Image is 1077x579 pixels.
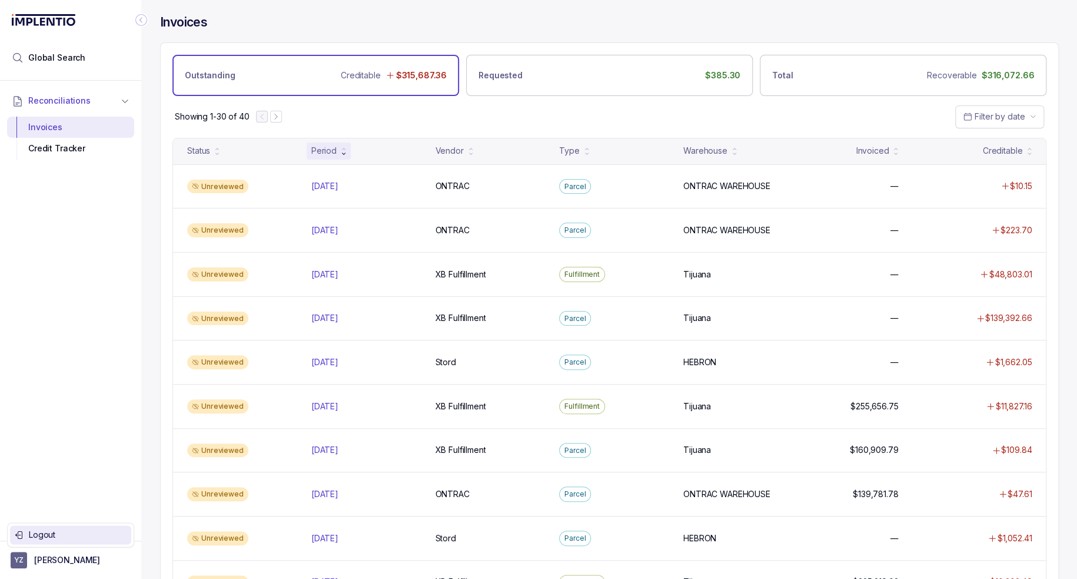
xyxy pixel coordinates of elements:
p: [DATE] [311,224,338,236]
p: [DATE] [311,532,338,544]
p: Requested [478,70,523,81]
p: XB Fulfillment [435,444,486,456]
div: Reconciliations [7,114,134,162]
p: — [890,269,898,280]
p: [DATE] [311,444,338,456]
p: $48,803.01 [989,269,1032,280]
p: [PERSON_NAME] [34,554,100,566]
p: HEBRON [683,532,716,544]
p: $10.15 [1010,180,1032,192]
p: Parcel [564,488,586,500]
search: Date Range Picker [963,111,1025,123]
div: Unreviewed [187,487,248,501]
div: Credit Tracker [16,138,125,159]
p: $255,656.75 [850,401,898,412]
p: [DATE] [311,269,338,280]
div: Collapse Icon [134,13,148,27]
p: — [890,224,898,236]
div: Unreviewed [187,180,248,194]
p: $1,662.05 [995,356,1032,368]
p: $139,781.78 [853,488,898,500]
p: $223.70 [1000,224,1032,236]
p: XB Fulfillment [435,401,486,412]
button: User initials[PERSON_NAME] [11,552,131,568]
p: Total [772,70,793,81]
p: Parcel [564,224,586,236]
span: Filter by date [975,111,1025,121]
p: Parcel [564,532,586,544]
div: Warehouse [683,145,727,157]
div: Invoices [16,117,125,138]
p: $139,392.66 [985,312,1032,324]
div: Status [187,145,210,157]
p: Tijuana [683,444,711,456]
p: Parcel [564,313,586,325]
p: XB Fulfillment [435,312,486,324]
div: Invoiced [856,145,889,157]
div: Type [559,145,579,157]
h4: Invoices [160,14,207,31]
div: Unreviewed [187,267,248,282]
p: — [890,532,898,544]
p: $11,827.16 [995,401,1032,412]
p: $160,909.79 [850,444,898,456]
p: [DATE] [311,312,338,324]
div: Period [311,145,337,157]
p: $47.61 [1008,488,1032,500]
button: Next Page [270,111,282,123]
p: ONTRAC [435,180,469,192]
p: Fulfillment [564,269,600,280]
p: Parcel [564,445,586,456]
p: [DATE] [311,401,338,412]
button: Reconciliations [7,88,134,114]
p: $316,072.66 [982,70,1034,81]
p: Showing 1-30 of 40 [175,111,249,123]
p: — [890,356,898,368]
p: $1,052.41 [997,532,1032,544]
p: $315,687.36 [396,70,447,81]
p: ONTRAC [435,224,469,236]
button: Date Range Picker [955,105,1044,128]
p: [DATE] [311,180,338,192]
p: Stord [435,356,456,368]
p: — [890,312,898,324]
p: ONTRAC WAREHOUSE [683,224,770,236]
p: Parcel [564,181,586,193]
p: Stord [435,532,456,544]
p: Creditable [341,70,381,81]
p: [DATE] [311,356,338,368]
div: Creditable [982,145,1022,157]
p: Logout [29,529,127,541]
p: Outstanding [185,70,235,81]
p: ONTRAC [435,488,469,500]
span: User initials [11,552,27,568]
span: Global Search [28,52,85,64]
p: HEBRON [683,356,716,368]
div: Remaining page entries [175,111,249,123]
p: ONTRAC WAREHOUSE [683,180,770,192]
span: Reconciliations [28,95,91,107]
p: Tijuana [683,312,711,324]
div: Unreviewed [187,444,248,458]
div: Unreviewed [187,312,248,326]
p: [DATE] [311,488,338,500]
p: Recoverable [927,70,976,81]
p: Tijuana [683,269,711,280]
p: Fulfillment [564,401,600,412]
p: Tijuana [683,401,711,412]
div: Unreviewed [187,399,248,413]
p: $109.84 [1001,444,1032,456]
p: $385.30 [705,70,740,81]
p: XB Fulfillment [435,269,486,280]
div: Unreviewed [187,355,248,369]
div: Vendor [435,145,463,157]
p: ONTRAC WAREHOUSE [683,488,770,500]
div: Unreviewed [187,531,248,545]
p: — [890,180,898,192]
p: Parcel [564,356,586,368]
div: Unreviewed [187,223,248,237]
